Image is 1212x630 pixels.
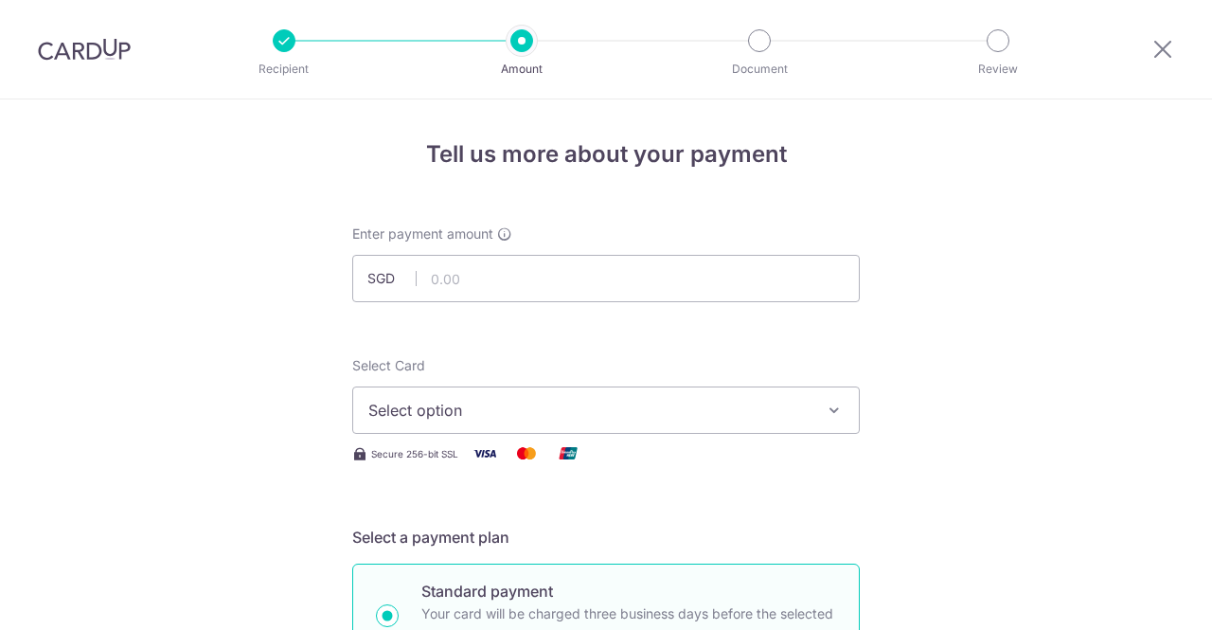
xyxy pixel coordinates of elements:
p: Review [928,60,1068,79]
img: CardUp [38,38,131,61]
p: Standard payment [421,580,836,603]
img: Mastercard [508,441,545,465]
span: Secure 256-bit SSL [371,446,458,461]
img: Visa [466,441,504,465]
button: Select option [352,387,860,434]
h4: Tell us more about your payment [352,137,860,171]
h5: Select a payment plan [352,526,860,549]
p: Document [689,60,829,79]
input: 0.00 [352,255,860,302]
span: SGD [367,269,417,288]
iframe: Opens a widget where you can find more information [1091,573,1193,621]
span: Select option [368,399,810,422]
span: Enter payment amount [352,225,493,243]
span: translation missing: en.payables.payment_networks.credit_card.summary.labels.select_card [352,357,425,373]
img: Union Pay [549,441,587,465]
p: Recipient [214,60,354,79]
p: Amount [452,60,592,79]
